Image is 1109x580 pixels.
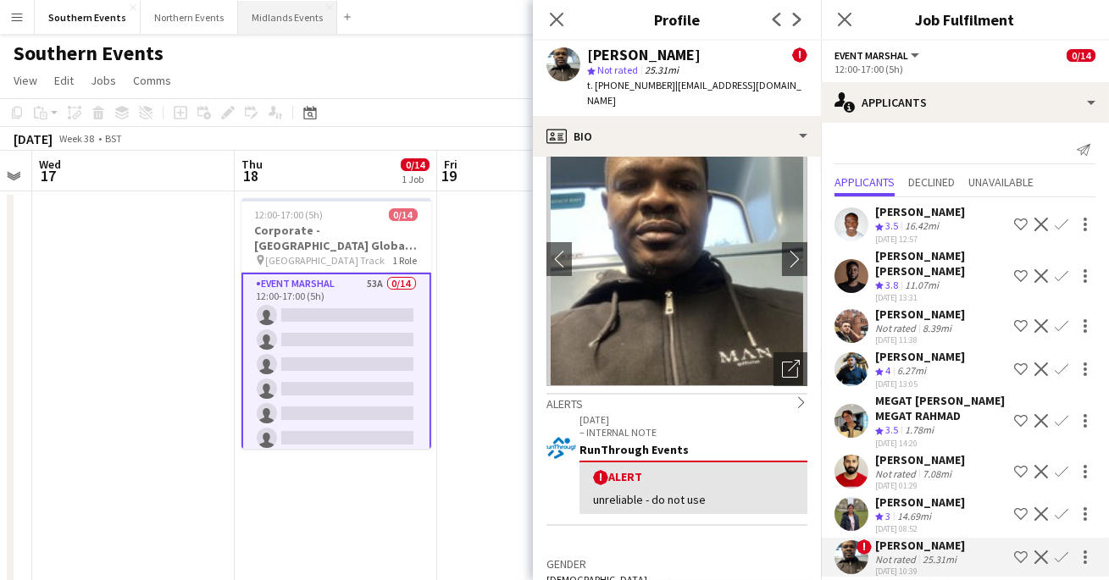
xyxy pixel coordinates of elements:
div: 6.27mi [894,364,929,378]
span: 1 Role [393,254,418,267]
div: Not rated [875,467,919,480]
span: Week 38 [56,132,98,145]
span: 12:00-17:00 (5h) [255,208,324,221]
p: [DATE] [579,413,807,426]
div: 16.42mi [901,219,942,234]
span: [GEOGRAPHIC_DATA] Track [266,254,385,267]
div: 7.08mi [919,467,955,480]
div: [DATE] 08:52 [875,523,965,534]
div: BST [105,132,122,145]
span: ! [593,470,608,485]
span: Applicants [835,176,895,188]
span: Not rated [597,64,638,76]
div: [PERSON_NAME] [875,452,965,467]
div: [PERSON_NAME] [875,307,965,322]
div: [PERSON_NAME] [875,494,965,510]
app-job-card: 12:00-17:00 (5h)0/14Corporate - [GEOGRAPHIC_DATA] Global 5k [GEOGRAPHIC_DATA] Track1 RoleEvent Ma... [241,198,431,449]
span: ! [792,47,807,63]
a: Comms [126,69,178,91]
div: Alert [593,469,794,485]
img: Crew avatar or photo [546,132,807,386]
span: Edit [54,73,74,88]
span: 17 [36,166,61,185]
div: [DATE] 11:38 [875,334,965,345]
button: Midlands Events [238,1,337,34]
span: Thu [241,157,263,172]
div: MEGAT [PERSON_NAME] MEGAT RAHMAD [875,393,1007,423]
div: [DATE] 01:29 [875,480,965,491]
h3: Gender [546,556,807,572]
div: Applicants [821,82,1109,123]
a: View [7,69,44,91]
span: 0/14 [1067,49,1095,62]
div: [PERSON_NAME] [875,349,965,364]
span: 3.8 [885,279,898,291]
a: Jobs [84,69,123,91]
span: 3 [885,510,890,522]
span: ! [857,539,872,555]
div: Bio [533,116,821,157]
span: Fri [444,157,457,172]
span: 25.31mi [641,64,682,76]
span: 0/14 [401,158,430,171]
div: Not rated [875,322,919,334]
div: [DATE] 10:39 [875,566,965,577]
span: 19 [441,166,457,185]
span: 0/14 [389,208,418,221]
span: Declined [908,176,955,188]
div: 14.69mi [894,510,934,524]
h3: Profile [533,8,821,30]
p: – INTERNAL NOTE [579,426,807,439]
span: Comms [133,73,171,88]
span: | [EMAIL_ADDRESS][DOMAIN_NAME] [587,79,801,107]
span: 18 [239,166,263,185]
div: [DATE] 13:05 [875,378,965,389]
button: Southern Events [35,1,141,34]
span: 4 [885,364,890,377]
div: RunThrough Events [579,442,807,457]
div: 8.39mi [919,322,955,334]
div: [PERSON_NAME] [587,47,701,63]
div: Alerts [546,393,807,412]
div: Open photos pop-in [774,352,807,386]
div: 25.31mi [919,553,960,566]
div: [DATE] 14:20 [875,438,1007,449]
button: Northern Events [141,1,238,34]
span: Wed [39,157,61,172]
span: Event Marshal [835,49,908,62]
div: [PERSON_NAME] [PERSON_NAME] [875,248,1007,279]
div: [DATE] 13:31 [875,292,1007,303]
h1: Southern Events [14,41,164,66]
span: 3.5 [885,219,898,232]
a: Edit [47,69,80,91]
div: 11.07mi [901,279,942,293]
span: 3.5 [885,423,898,436]
button: Event Marshal [835,49,922,62]
h3: Corporate - [GEOGRAPHIC_DATA] Global 5k [241,223,431,253]
span: View [14,73,37,88]
div: [DATE] [14,130,53,147]
div: [PERSON_NAME] [875,538,965,553]
div: 1 Job [402,173,429,185]
div: Not rated [875,553,919,566]
h3: Job Fulfilment [821,8,1109,30]
div: [PERSON_NAME] [875,204,965,219]
div: [DATE] 12:57 [875,234,965,245]
span: Jobs [91,73,116,88]
div: 12:00-17:00 (5h) [835,63,1095,75]
span: Unavailable [968,176,1034,188]
span: t. [PHONE_NUMBER] [587,79,675,91]
div: unreliable - do not use [593,492,794,507]
div: 1.78mi [901,423,937,438]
